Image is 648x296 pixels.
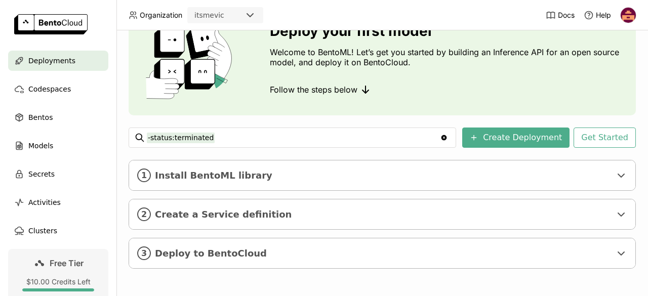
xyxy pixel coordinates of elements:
[8,221,108,241] a: Clusters
[28,225,57,237] span: Clusters
[28,196,61,208] span: Activities
[140,11,182,20] span: Organization
[137,23,246,99] img: cover onboarding
[147,130,440,146] input: Search
[8,51,108,71] a: Deployments
[8,192,108,213] a: Activities
[558,11,575,20] span: Docs
[8,136,108,156] a: Models
[155,248,611,259] span: Deploy to BentoCloud
[137,207,151,221] i: 2
[270,84,357,95] span: Follow the steps below
[462,128,570,148] button: Create Deployment
[194,10,224,20] div: itsmevic
[28,111,53,123] span: Bentos
[137,246,151,260] i: 3
[16,277,100,286] div: $10.00 Credits Left
[28,140,53,152] span: Models
[8,79,108,99] a: Codespaces
[28,83,71,95] span: Codespaces
[596,11,611,20] span: Help
[8,164,108,184] a: Secrets
[621,8,636,23] img: Vic Me
[137,168,151,182] i: 1
[155,209,611,220] span: Create a Service definition
[584,10,611,20] div: Help
[440,134,448,142] svg: Clear value
[270,47,628,67] p: Welcome to BentoML! Let’s get you started by building an Inference API for an open source model, ...
[225,11,226,21] input: Selected itsmevic.
[574,128,636,148] button: Get Started
[270,23,628,39] h3: Deploy your first model
[50,258,84,268] span: Free Tier
[129,160,635,190] div: 1Install BentoML library
[8,107,108,128] a: Bentos
[28,168,55,180] span: Secrets
[14,14,88,34] img: logo
[546,10,575,20] a: Docs
[129,199,635,229] div: 2Create a Service definition
[28,55,75,67] span: Deployments
[155,170,611,181] span: Install BentoML library
[129,238,635,268] div: 3Deploy to BentoCloud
